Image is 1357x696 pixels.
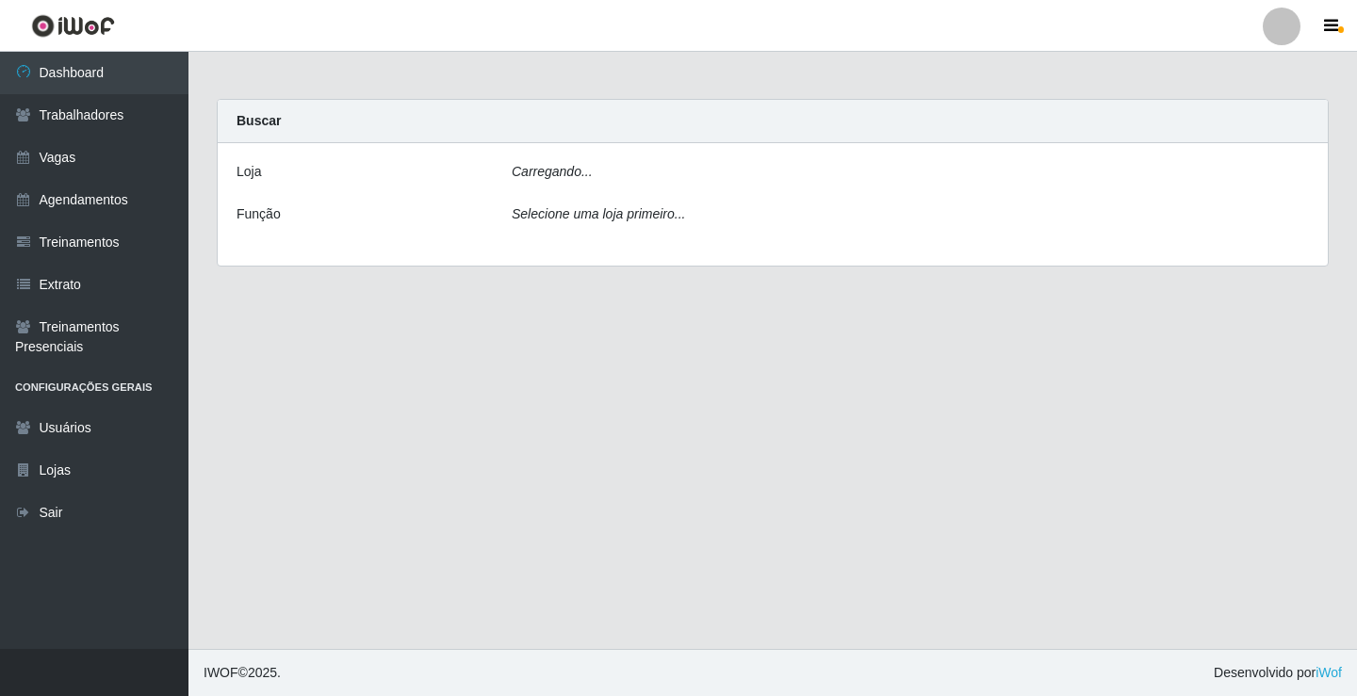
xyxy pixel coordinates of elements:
[237,162,261,182] label: Loja
[512,206,685,221] i: Selecione uma loja primeiro...
[31,14,115,38] img: CoreUI Logo
[237,204,281,224] label: Função
[1316,665,1342,680] a: iWof
[204,663,281,683] span: © 2025 .
[512,164,593,179] i: Carregando...
[1214,663,1342,683] span: Desenvolvido por
[204,665,238,680] span: IWOF
[237,113,281,128] strong: Buscar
